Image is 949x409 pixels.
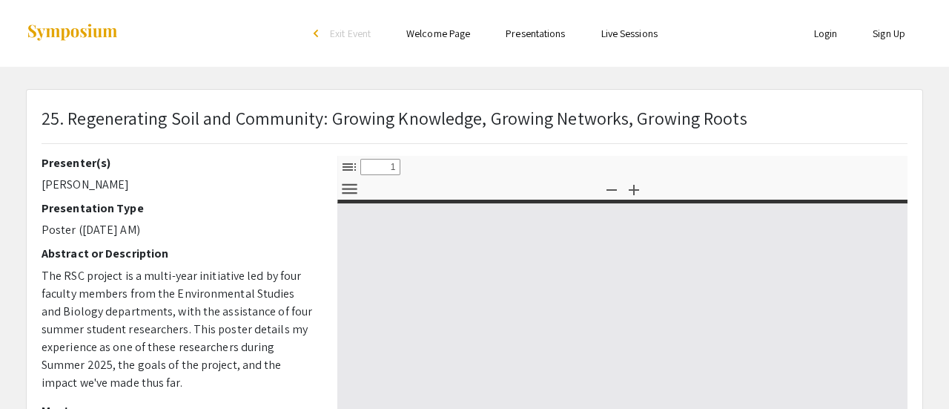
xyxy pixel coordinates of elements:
h2: Presenter(s) [42,156,315,170]
p: [PERSON_NAME] [42,176,315,194]
a: Presentations [506,27,565,40]
a: Login [814,27,838,40]
a: Sign Up [873,27,905,40]
p: 25. Regenerating Soil and Community: Growing Knowledge, Growing Networks, Growing Roots [42,105,747,131]
div: arrow_back_ios [314,29,323,38]
h2: Abstract or Description [42,246,315,261]
button: Zoom In [621,178,647,200]
img: Symposium by ForagerOne [26,23,119,43]
span: Exit Event [330,27,371,40]
p: The RSC project is a multi-year initiative led by four faculty members from the Environmental Stu... [42,267,315,392]
button: Zoom Out [599,178,624,200]
input: Page [360,159,400,175]
a: Welcome Page [406,27,470,40]
h2: Presentation Type [42,201,315,215]
button: Toggle Sidebar [337,156,362,177]
a: Live Sessions [601,27,658,40]
button: Tools [337,178,362,200]
p: Poster ([DATE] AM) [42,221,315,239]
